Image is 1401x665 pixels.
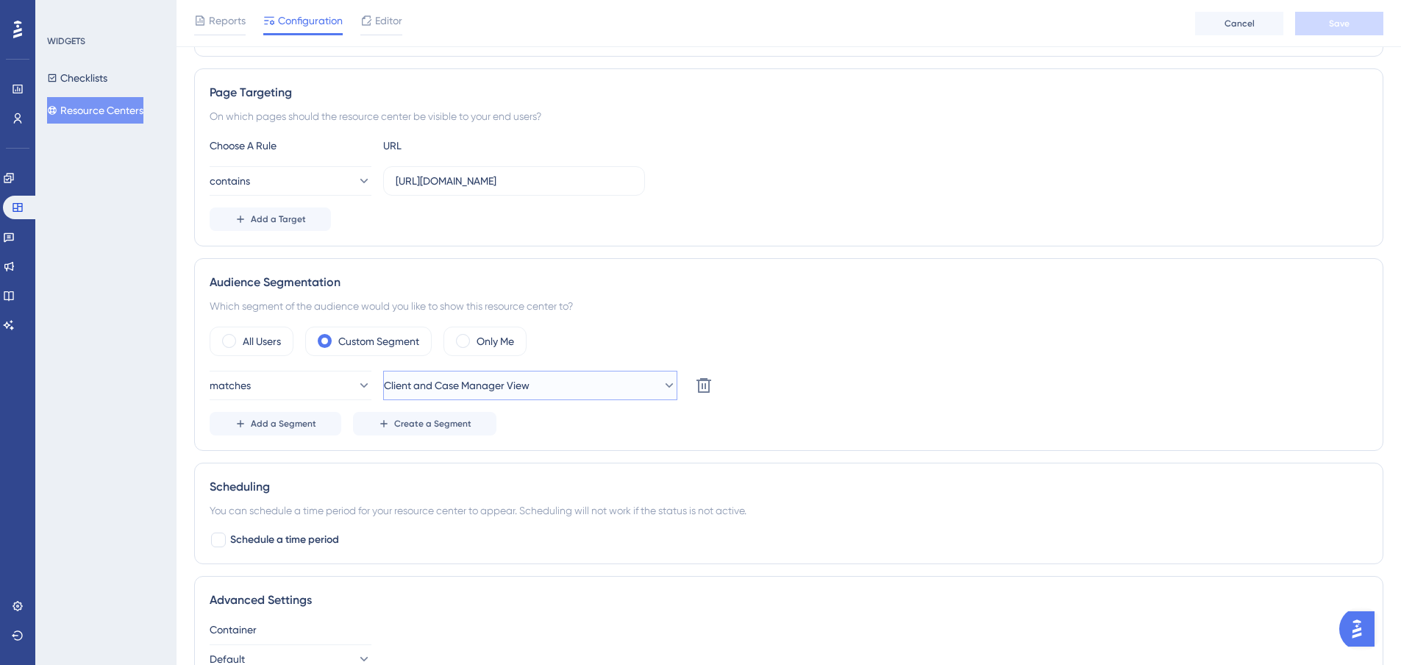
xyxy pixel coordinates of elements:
span: Editor [375,12,402,29]
div: Choose A Rule [210,137,371,154]
label: All Users [243,332,281,350]
button: Checklists [47,65,107,91]
span: Reports [209,12,246,29]
button: Save [1295,12,1383,35]
iframe: UserGuiding AI Assistant Launcher [1339,607,1383,651]
div: You can schedule a time period for your resource center to appear. Scheduling will not work if th... [210,502,1368,519]
span: Schedule a time period [230,531,339,549]
div: Which segment of the audience would you like to show this resource center to? [210,297,1368,315]
input: yourwebsite.com/path [396,173,632,189]
button: Resource Centers [47,97,143,124]
div: On which pages should the resource center be visible to your end users? [210,107,1368,125]
div: Page Targeting [210,84,1368,102]
span: Create a Segment [394,418,471,430]
span: Add a Target [251,213,306,225]
button: contains [210,166,371,196]
span: matches [210,377,251,394]
label: Custom Segment [338,332,419,350]
button: Cancel [1195,12,1283,35]
button: Client and Case Manager View [383,371,677,400]
div: WIDGETS [47,35,85,47]
button: Add a Segment [210,412,341,435]
span: Save [1329,18,1350,29]
span: contains [210,172,250,190]
div: Audience Segmentation [210,274,1368,291]
div: URL [383,137,545,154]
label: Only Me [477,332,514,350]
span: Configuration [278,12,343,29]
span: Client and Case Manager View [384,377,530,394]
span: Add a Segment [251,418,316,430]
button: Create a Segment [353,412,496,435]
div: Container [210,621,1368,639]
button: Add a Target [210,207,331,231]
div: Scheduling [210,478,1368,496]
span: Cancel [1224,18,1255,29]
button: matches [210,371,371,400]
div: Advanced Settings [210,591,1368,609]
